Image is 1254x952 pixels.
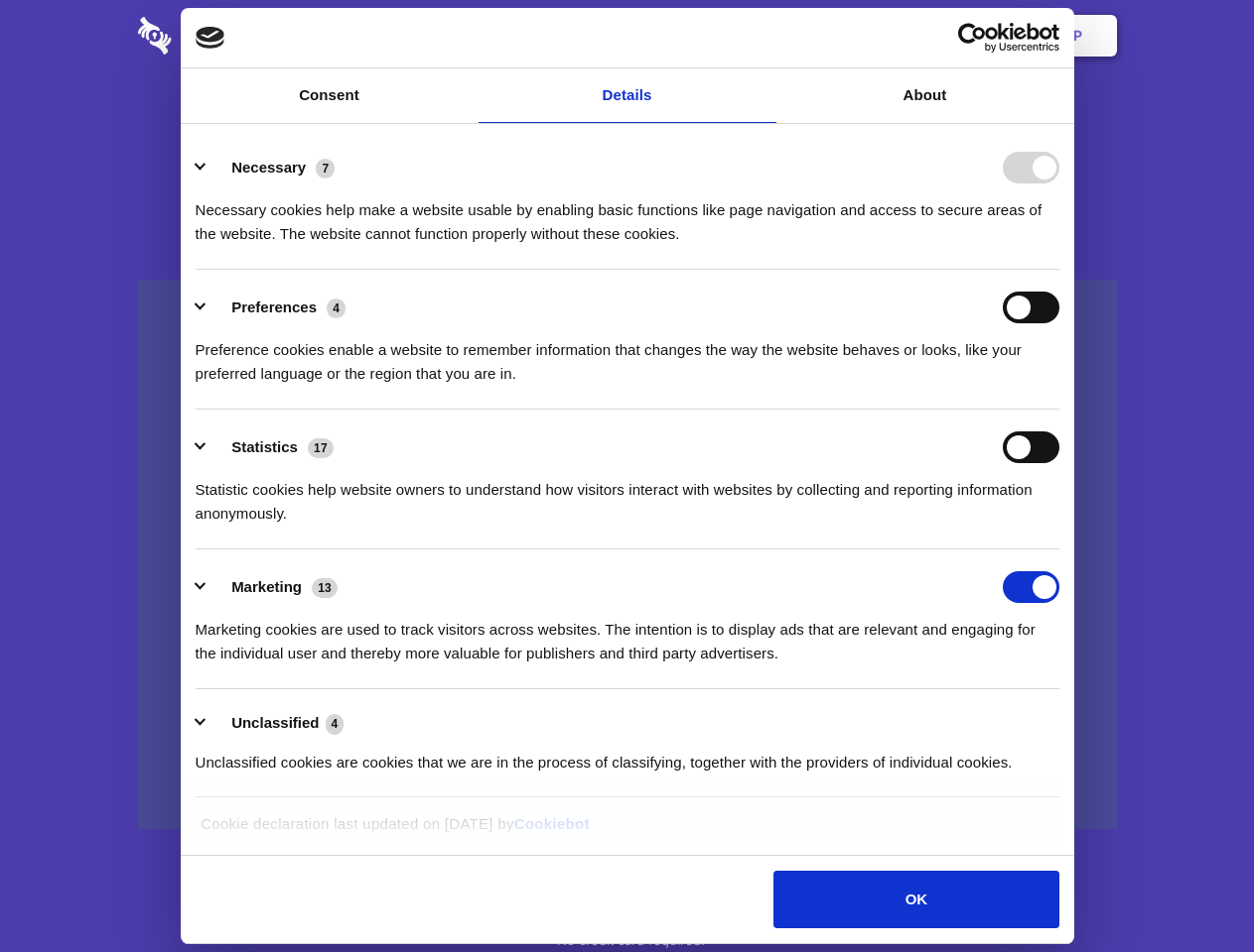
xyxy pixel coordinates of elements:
span: 13 [312,578,338,598]
label: Marketing [231,578,302,595]
span: 4 [327,298,346,318]
a: Details [479,68,776,123]
label: Statistics [231,438,298,455]
label: Preferences [231,298,317,315]
span: 7 [316,159,335,178]
button: OK [773,871,1058,928]
a: Usercentrics Cookiebot - opens in a new window [886,23,1059,53]
a: Cookiebot [514,815,590,832]
a: Wistia video thumbnail [138,280,1117,830]
span: 4 [326,714,345,734]
div: Unclassified cookies are cookies that we are in the process of classifying, together with the pro... [196,736,1059,774]
div: Necessary cookies help make a website usable by enabling basic functions like page navigation and... [196,183,1059,246]
span: 17 [308,438,334,458]
a: Consent [181,68,479,123]
button: Preferences (4) [196,292,358,323]
div: Cookie declaration last updated on [DATE] by [186,812,1068,851]
h4: Auto-redaction of sensitive data, encrypted data sharing and self-destructing private chats. Shar... [138,180,1117,246]
iframe: Drift Widget Chat Controller [1155,853,1230,928]
button: Marketing (13) [196,571,350,603]
button: Statistics (17) [196,431,347,463]
div: Statistic cookies help website owners to understand how visitors interact with websites by collec... [196,463,1059,526]
img: logo-wordmark-white-trans-d4663122ce5f474addd5e946df7df03e33cb6a1c49d2221995e7729f52c070b2.svg [138,17,308,55]
img: logo [196,27,225,49]
h1: Eliminate Slack Data Loss. [138,89,1117,161]
button: Necessary (7) [196,152,348,183]
div: Preference cookies enable a website to remember information that changes the way the website beha... [196,323,1059,386]
a: Login [901,5,987,66]
button: Unclassified (4) [196,711,356,736]
div: Marketing cookies are used to track visitors across websites. The intention is to display ads tha... [196,603,1059,665]
a: Contact [805,5,897,66]
a: About [776,68,1074,123]
label: Necessary [231,159,306,176]
a: Pricing [583,5,669,66]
